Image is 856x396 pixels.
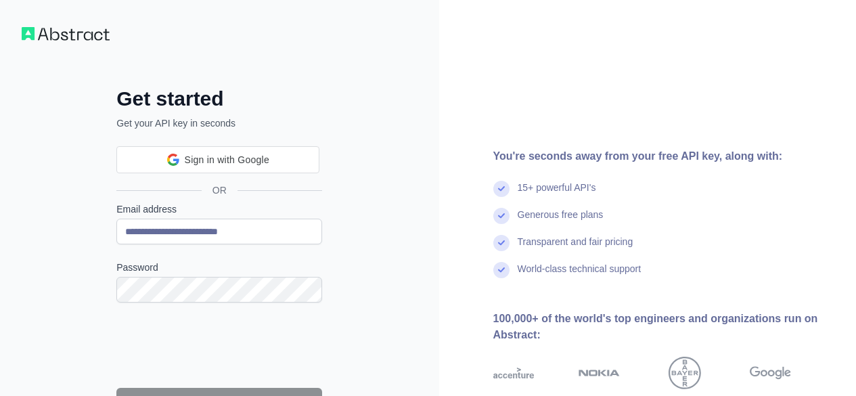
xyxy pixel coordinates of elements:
[22,27,110,41] img: Workflow
[518,181,596,208] div: 15+ powerful API's
[116,87,322,111] h2: Get started
[185,153,269,167] span: Sign in with Google
[116,319,322,372] iframe: reCAPTCHA
[493,262,510,278] img: check mark
[202,183,238,197] span: OR
[518,208,604,235] div: Generous free plans
[750,357,791,389] img: google
[493,181,510,197] img: check mark
[669,357,701,389] img: bayer
[518,262,641,289] div: World-class technical support
[116,202,322,216] label: Email address
[493,208,510,224] img: check mark
[579,357,620,389] img: nokia
[493,148,835,164] div: You're seconds away from your free API key, along with:
[493,357,535,389] img: accenture
[493,311,835,343] div: 100,000+ of the world's top engineers and organizations run on Abstract:
[116,146,319,173] div: Sign in with Google
[518,235,633,262] div: Transparent and fair pricing
[493,235,510,251] img: check mark
[116,261,322,274] label: Password
[116,116,322,130] p: Get your API key in seconds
